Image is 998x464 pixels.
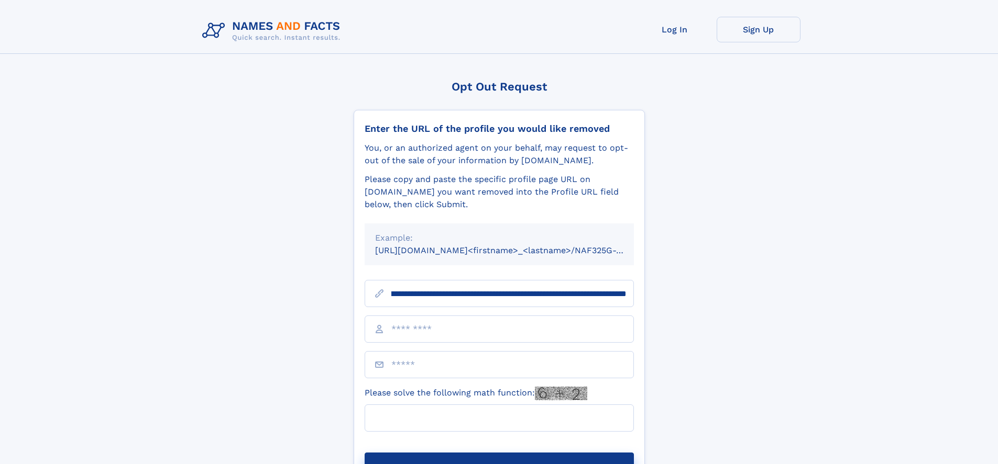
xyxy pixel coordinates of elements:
[365,387,587,400] label: Please solve the following math function:
[198,17,349,45] img: Logo Names and Facts
[375,245,654,255] small: [URL][DOMAIN_NAME]<firstname>_<lastname>/NAF325G-xxxxxxxx
[365,173,634,211] div: Please copy and paste the specific profile page URL on [DOMAIN_NAME] you want removed into the Pr...
[354,80,645,93] div: Opt Out Request
[375,232,623,244] div: Example:
[365,142,634,167] div: You, or an authorized agent on your behalf, may request to opt-out of the sale of your informatio...
[365,123,634,134] div: Enter the URL of the profile you would like removed
[633,17,717,42] a: Log In
[717,17,800,42] a: Sign Up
